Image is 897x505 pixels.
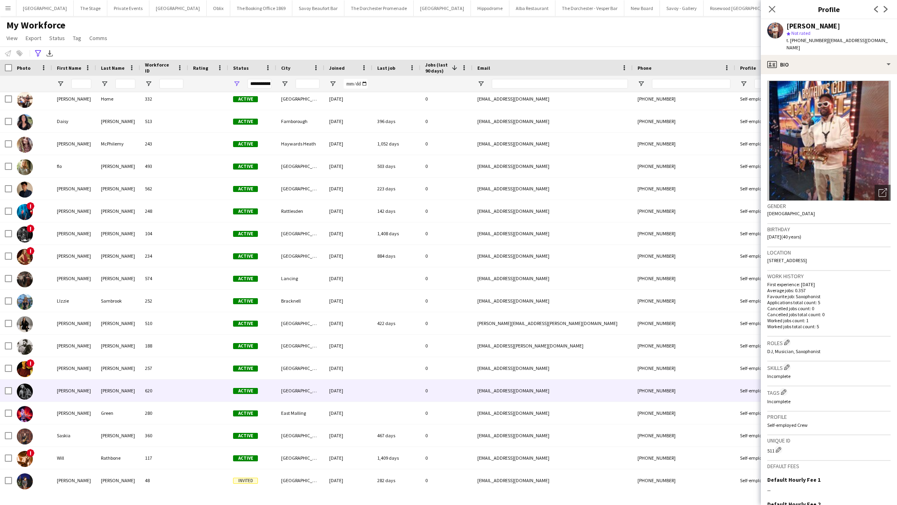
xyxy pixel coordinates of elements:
div: 884 days [372,245,420,267]
img: Carlo Home [17,92,33,108]
span: [DEMOGRAPHIC_DATA] [767,210,815,216]
p: Worked jobs total count: 5 [767,323,891,329]
span: Active [233,321,258,327]
div: [GEOGRAPHIC_DATA] [276,335,324,357]
div: [EMAIL_ADDRESS][DOMAIN_NAME] [473,178,633,200]
div: [GEOGRAPHIC_DATA] [276,380,324,402]
div: 117 [140,447,188,469]
div: Self-employed Crew [735,133,786,155]
div: [DATE] [324,380,372,402]
div: [PHONE_NUMBER] [633,200,735,222]
h3: Tags [767,388,891,396]
h3: Profile [761,4,897,14]
button: [GEOGRAPHIC_DATA] [414,0,471,16]
div: Self-employed Crew [735,357,786,379]
div: 360 [140,424,188,446]
img: Paul Saliba [17,361,33,377]
div: East Malling [276,402,324,424]
input: Profile Filter Input [754,79,782,89]
div: LIzzie [52,290,96,312]
div: 234 [140,245,188,267]
div: Rattlesden [276,200,324,222]
span: Profile [740,65,756,71]
div: 0 [420,312,473,334]
div: 0 [420,200,473,222]
div: [PERSON_NAME] [96,469,140,491]
span: Last job [377,65,395,71]
div: Rathbone [96,447,140,469]
button: [GEOGRAPHIC_DATA] [149,0,207,16]
button: New Board [624,0,660,16]
span: Tag [73,34,81,42]
div: Self-employed Crew [735,402,786,424]
a: Export [22,33,44,43]
div: [EMAIL_ADDRESS][DOMAIN_NAME] [473,245,633,267]
div: [PHONE_NUMBER] [633,267,735,289]
h3: Work history [767,273,891,280]
div: [PHONE_NUMBER] [633,290,735,312]
p: Worked jobs count: 1 [767,317,891,323]
div: [PERSON_NAME] [52,267,96,289]
div: 1,408 days [372,222,420,244]
div: 0 [420,155,473,177]
div: [GEOGRAPHIC_DATA] [276,469,324,491]
h3: Profile [767,413,891,420]
div: [DATE] [324,312,372,334]
div: [EMAIL_ADDRESS][DOMAIN_NAME] [473,469,633,491]
div: Self-employed Crew [735,267,786,289]
button: Open Filter Menu [638,80,645,87]
span: First Name [57,65,81,71]
div: Sambrook [96,290,140,312]
div: [PHONE_NUMBER] [633,155,735,177]
button: [GEOGRAPHIC_DATA] [16,0,74,16]
button: Savoy - Gallery [660,0,704,16]
img: Reiss Beckles [17,384,33,400]
div: [PERSON_NAME] [96,357,140,379]
div: 257 [140,357,188,379]
div: [PHONE_NUMBER] [633,110,735,132]
span: Workforce ID [145,62,174,74]
h3: Skills [767,363,891,372]
div: [DATE] [324,222,372,244]
div: [GEOGRAPHIC_DATA] [276,424,324,446]
img: LIzzie Sambrook [17,294,33,310]
img: Robyn Green [17,406,33,422]
div: Bio [761,55,897,74]
span: View [6,34,18,42]
span: Phone [638,65,652,71]
div: Farnborough [276,110,324,132]
div: 562 [140,178,188,200]
img: Heather Hoyle [17,249,33,265]
div: [PHONE_NUMBER] [633,178,735,200]
p: Favourite job: Saxophonist [767,293,891,299]
img: Katryna Abel [17,271,33,287]
div: 1,409 days [372,447,420,469]
div: Green [96,402,140,424]
div: [PERSON_NAME] [52,222,96,244]
span: Comms [89,34,107,42]
div: 0 [420,110,473,132]
button: Open Filter Menu [233,80,240,87]
p: Average jobs: 0.357 [767,287,891,293]
h3: Roles [767,338,891,347]
span: Active [233,164,258,170]
div: [DATE] [324,290,372,312]
div: Self-employed Crew [735,200,786,222]
div: 0 [420,178,473,200]
div: [PERSON_NAME] [52,335,96,357]
div: 0 [420,245,473,267]
p: Applications total count: 5 [767,299,891,305]
div: [PERSON_NAME] [52,178,96,200]
div: 1,052 days [372,133,420,155]
div: [PERSON_NAME] [52,245,96,267]
div: 280 [140,402,188,424]
div: [GEOGRAPHIC_DATA] [276,245,324,267]
div: 248 [140,200,188,222]
div: 243 [140,133,188,155]
span: Active [233,410,258,416]
span: My Workforce [6,19,65,31]
a: Status [46,33,68,43]
div: [EMAIL_ADDRESS][DOMAIN_NAME] [473,380,633,402]
button: Savoy Beaufort Bar [292,0,344,16]
div: flo [52,155,96,177]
